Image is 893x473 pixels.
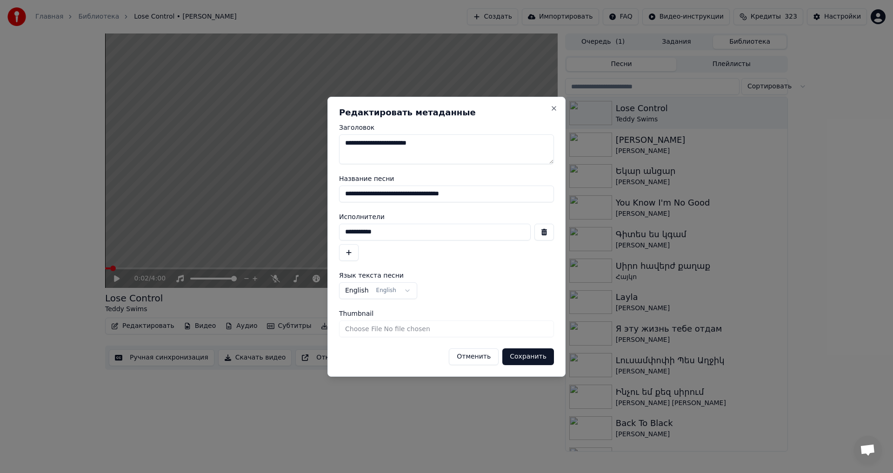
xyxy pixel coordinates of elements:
[339,272,404,279] span: Язык текста песни
[339,108,554,117] h2: Редактировать метаданные
[339,124,554,131] label: Заголовок
[339,213,554,220] label: Исполнители
[339,310,373,317] span: Thumbnail
[502,348,554,365] button: Сохранить
[339,175,554,182] label: Название песни
[449,348,499,365] button: Отменить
